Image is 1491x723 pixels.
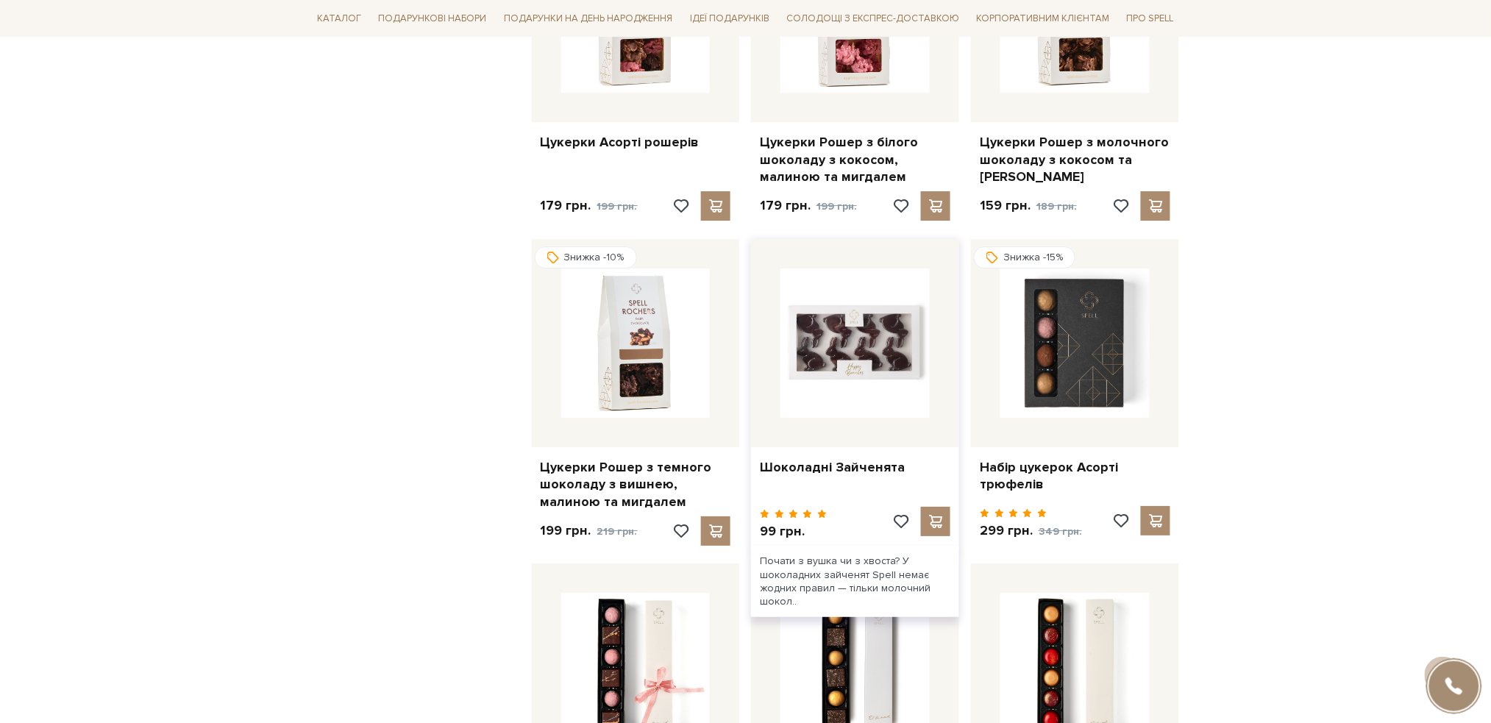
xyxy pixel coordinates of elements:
a: Цукерки Рошер з білого шоколаду з кокосом, малиною та мигдалем [760,134,950,185]
p: 159 грн. [980,197,1077,215]
a: Шоколадні Зайченята [760,459,950,476]
span: Подарункові набори [373,7,493,30]
a: Корпоративним клієнтам [970,6,1115,31]
span: 189 грн. [1036,200,1077,213]
span: Ідеї подарунків [684,7,775,30]
span: 219 грн. [597,525,638,538]
p: 299 грн. [980,522,1082,540]
span: 199 грн. [816,200,857,213]
img: Шоколадні Зайченята [780,268,930,418]
div: Почати з вушка чи з хвоста? У шоколадних зайченят Spell немає жодних правил — тільки молочний шок... [751,546,959,617]
a: Цукерки Рошер з темного шоколаду з вишнею, малиною та мигдалем [541,459,731,510]
p: 179 грн. [541,197,638,215]
p: 99 грн. [760,523,827,540]
span: 199 грн. [597,200,638,213]
a: Набір цукерок Асорті трюфелів [980,459,1170,494]
a: Цукерки Асорті рошерів [541,134,731,151]
div: Знижка -15% [974,246,1075,268]
a: Солодощі з експрес-доставкою [780,6,965,31]
span: 349 грн. [1039,525,1082,538]
p: 199 грн. [541,522,638,540]
span: Каталог [312,7,368,30]
span: Про Spell [1120,7,1179,30]
p: 179 грн. [760,197,857,215]
div: Знижка -10% [535,246,637,268]
a: Цукерки Рошер з молочного шоколаду з кокосом та [PERSON_NAME] [980,134,1170,185]
span: Подарунки на День народження [498,7,679,30]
